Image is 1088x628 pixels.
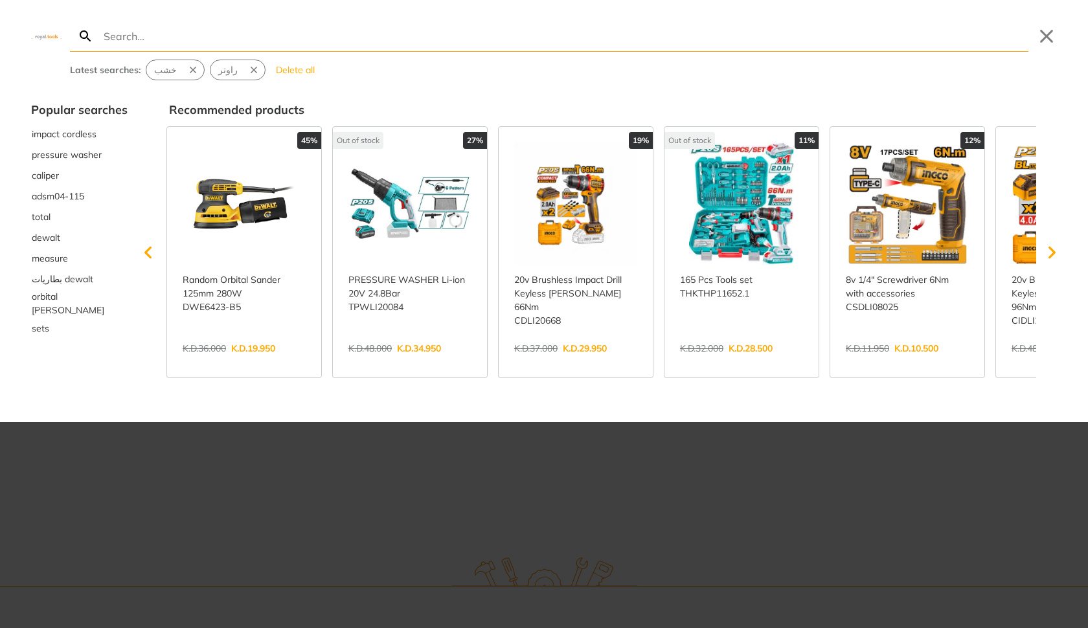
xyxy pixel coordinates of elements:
span: dewalt [32,231,60,245]
img: Close [31,33,62,39]
span: بطاريات dewalt [32,273,93,286]
span: sets [32,322,49,335]
div: Suggestion: بطاريات dewalt [31,269,128,289]
span: measure [32,252,68,265]
button: Select suggestion: impact cordless [31,124,128,144]
div: Suggestion: measure [31,248,128,269]
button: Select suggestion: بطاريات dewalt [31,269,128,289]
span: total [32,210,51,224]
button: Select suggestion: sets [31,318,128,339]
svg: Remove suggestion: راوتر [248,64,260,76]
div: Suggestion: caliper [31,165,128,186]
div: Out of stock [333,132,383,149]
input: Search… [101,21,1028,51]
div: Suggestion: adsm04-115 [31,186,128,207]
button: Select suggestion: pressure washer [31,144,128,165]
span: impact cordless [32,128,96,141]
div: 11% [795,132,819,149]
div: Suggestion: total [31,207,128,227]
button: Select suggestion: خشب [146,60,185,80]
span: خشب [154,63,177,77]
button: Select suggestion: راوتر [210,60,245,80]
div: Suggestion: sets [31,318,128,339]
div: 45% [297,132,321,149]
div: Recommended products [169,101,1057,118]
div: 19% [629,132,653,149]
button: Select suggestion: total [31,207,128,227]
button: Select suggestion: caliper [31,165,128,186]
svg: Scroll left [135,240,161,265]
div: Latest searches: [70,63,141,77]
div: Suggestion: خشب [146,60,205,80]
button: Select suggestion: orbital sande [31,289,128,318]
svg: Remove suggestion: خشب [187,64,199,76]
span: orbital [PERSON_NAME] [32,290,127,317]
div: Popular searches [31,101,128,118]
div: Suggestion: impact cordless [31,124,128,144]
div: Suggestion: dewalt [31,227,128,248]
span: راوتر [218,63,238,77]
div: Suggestion: pressure washer [31,144,128,165]
button: Select suggestion: dewalt [31,227,128,248]
div: Suggestion: راوتر [210,60,266,80]
svg: Scroll right [1039,240,1065,265]
button: Close [1036,26,1057,47]
button: Delete all [271,60,320,80]
span: adsm04-115 [32,190,84,203]
button: Remove suggestion: خشب [185,60,204,80]
button: Select suggestion: measure [31,248,128,269]
span: pressure washer [32,148,102,162]
div: 12% [960,132,984,149]
div: Suggestion: orbital sande [31,289,128,318]
div: 27% [463,132,487,149]
button: Select suggestion: adsm04-115 [31,186,128,207]
div: Out of stock [664,132,715,149]
svg: Search [78,28,93,44]
button: Remove suggestion: راوتر [245,60,265,80]
span: caliper [32,169,59,183]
